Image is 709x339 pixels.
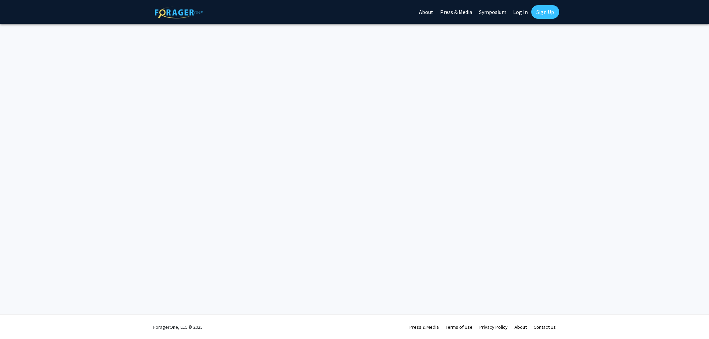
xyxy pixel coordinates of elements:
[531,5,559,19] a: Sign Up
[479,324,508,330] a: Privacy Policy
[534,324,556,330] a: Contact Us
[155,6,203,18] img: ForagerOne Logo
[446,324,473,330] a: Terms of Use
[409,324,439,330] a: Press & Media
[153,315,203,339] div: ForagerOne, LLC © 2025
[515,324,527,330] a: About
